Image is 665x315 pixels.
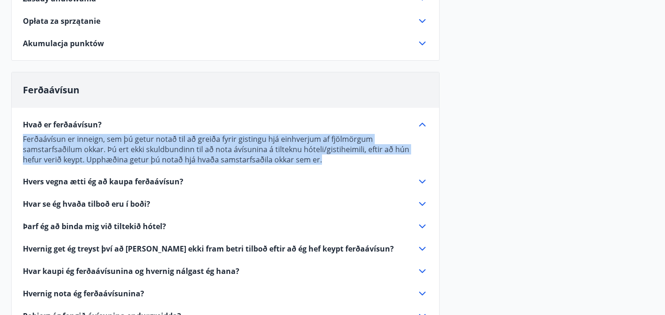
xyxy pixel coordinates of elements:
[23,266,428,277] div: Hvar kaupi ég ferðaávísunina og hvernig nálgast ég hana?
[23,38,428,49] div: Akumulacja punktów
[23,244,394,254] font: Hvernig get ég treyst því að [PERSON_NAME] ekki fram betri tilboð eftir að ég hef keypt ferðaávísun?
[23,198,428,210] div: Hvar se ég hvaða tilboð eru í boði?
[23,176,183,187] font: Hvers vegna ætti ég að kaupa ferðaávísun?
[23,221,166,231] font: Þarf ég að binda mig við tiltekið hótel?
[23,221,428,232] div: Þarf ég að binda mig við tiltekið hótel?
[23,243,428,254] div: Hvernig get ég treyst því að [PERSON_NAME] ekki fram betri tilboð eftir að ég hef keypt ferðaávísun?
[23,119,428,130] div: Hvað er ferðaávísun?
[23,288,428,299] div: Hvernig nota ég ferðaávísunina?
[23,288,144,299] font: Hvernig nota ég ferðaávísunina?
[23,134,409,165] font: Ferðaávísun er inneign, sem þú getur notað til að greiða fyrir gistingu hjá einhverjum af fjölmör...
[23,15,428,27] div: Opłata za sprzątanie
[23,38,104,49] font: Akumulacja punktów
[23,16,100,26] font: Opłata za sprzątanie
[23,84,79,96] font: Ferðaávísun
[23,199,150,209] font: Hvar se ég hvaða tilboð eru í boði?
[23,176,428,187] div: Hvers vegna ætti ég að kaupa ferðaávísun?
[23,266,239,276] font: Hvar kaupi ég ferðaávísunina og hvernig nálgast ég hana?
[23,130,428,165] div: Hvað er ferðaávísun?
[23,119,102,130] font: Hvað er ferðaávísun?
